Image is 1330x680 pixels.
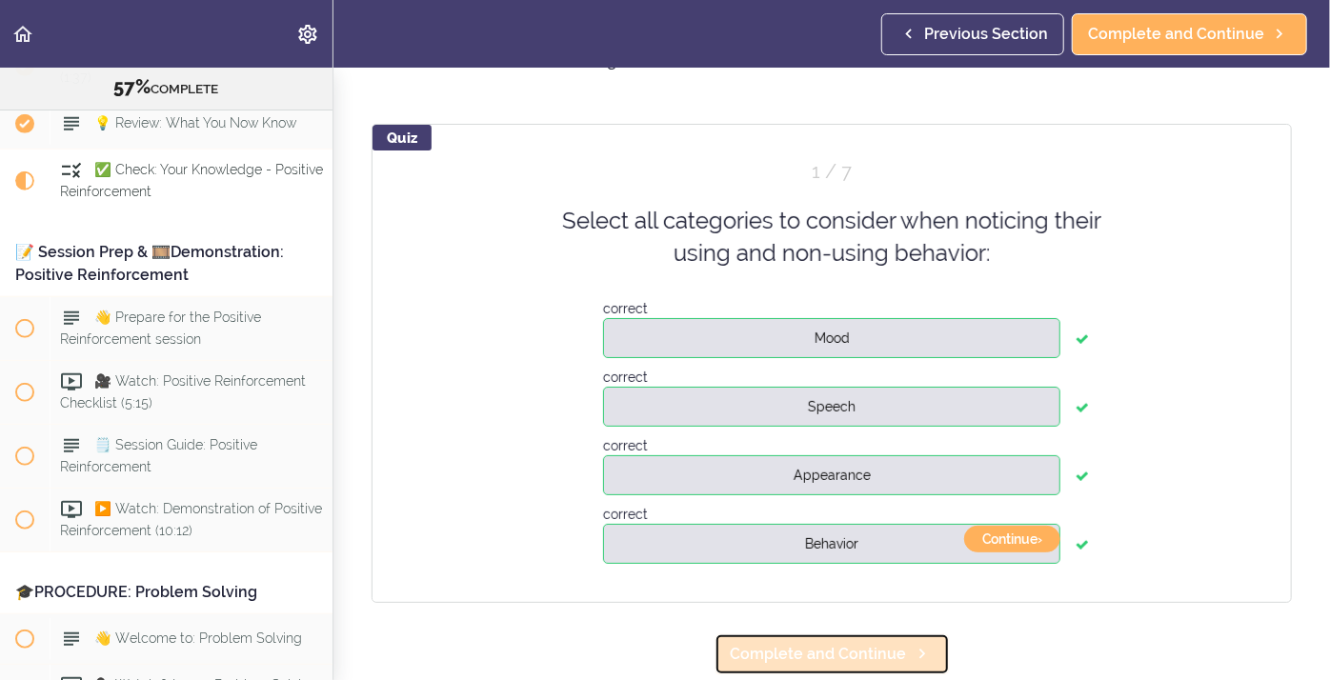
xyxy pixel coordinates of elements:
[808,398,856,413] span: Speech
[555,205,1108,270] div: Select all categories to consider when noticing their using and non-using behavior:
[24,75,309,100] div: COMPLETE
[603,437,648,452] span: correct
[603,158,1060,186] div: Question 1 out of 7
[731,643,907,666] span: Complete and Continue
[603,386,1060,426] button: Speech
[815,330,850,345] span: Mood
[715,633,950,675] a: Complete and Continue
[60,438,257,475] span: 🗒️ Session Guide: Positive Reinforcement
[114,75,151,98] span: 57%
[60,163,323,200] span: ✅ Check: Your Knowledge - Positive Reinforcement
[881,13,1064,55] a: Previous Section
[603,506,648,521] span: correct
[603,317,1060,357] button: Mood
[603,523,1060,563] button: Behavior
[805,535,858,550] span: Behavior
[603,369,648,384] span: correct
[60,374,306,411] span: 🎥 Watch: Positive Reinforcement Checklist (5:15)
[1072,13,1307,55] a: Complete and Continue
[296,23,319,46] svg: Settings Menu
[603,454,1060,494] button: Appearance
[794,467,871,482] span: Appearance
[1088,23,1264,46] span: Complete and Continue
[60,502,322,539] span: ▶️ Watch: Demonstration of Positive Reinforcement (10:12)
[603,300,648,315] span: correct
[964,526,1060,552] button: continue
[924,23,1048,46] span: Previous Section
[373,125,432,150] div: Quiz
[94,631,302,647] span: 👋 Welcome to: Problem Solving
[11,23,34,46] svg: Back to course curriculum
[94,116,296,131] span: 💡 Review: What You Now Know
[60,310,261,348] span: 👋 Prepare for the Positive Reinforcement session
